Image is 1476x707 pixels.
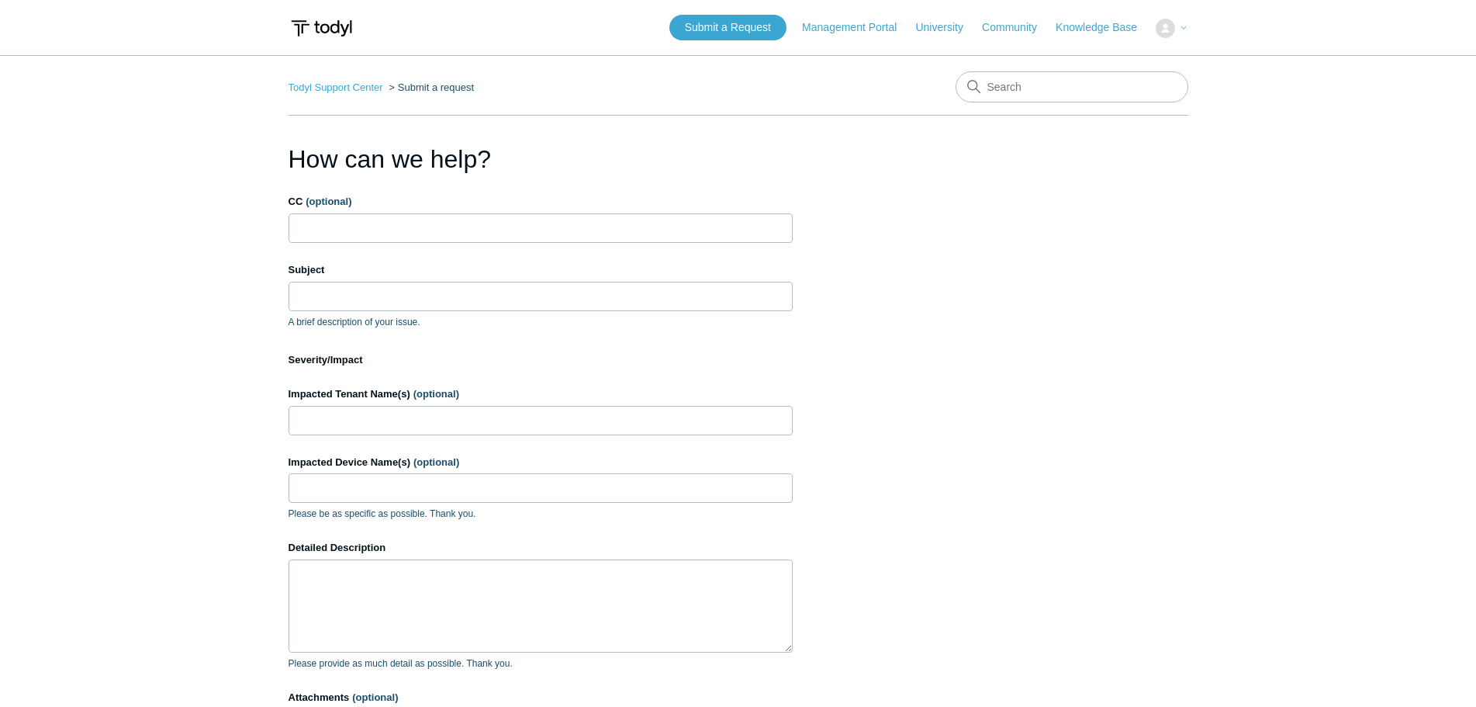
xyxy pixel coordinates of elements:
label: Impacted Tenant Name(s) [289,386,793,402]
label: Subject [289,262,793,278]
a: University [915,19,978,36]
label: Severity/Impact [289,352,793,368]
label: Impacted Device Name(s) [289,455,793,470]
p: A brief description of your issue. [289,315,793,329]
li: Todyl Support Center [289,81,386,93]
a: Submit a Request [669,15,786,40]
span: (optional) [352,691,398,703]
label: CC [289,194,793,210]
a: Knowledge Base [1056,19,1153,36]
label: Attachments [289,690,793,705]
p: Please provide as much detail as possible. Thank you. [289,657,793,671]
input: Search [956,71,1188,102]
p: Please be as specific as possible. Thank you. [289,507,793,521]
li: Submit a request [385,81,474,93]
a: Community [982,19,1053,36]
span: (optional) [413,456,459,468]
a: Management Portal [802,19,912,36]
img: Todyl Support Center Help Center home page [289,14,354,43]
label: Detailed Description [289,540,793,556]
span: (optional) [306,196,351,207]
span: (optional) [413,388,459,400]
a: Todyl Support Center [289,81,383,93]
h1: How can we help? [289,140,793,178]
